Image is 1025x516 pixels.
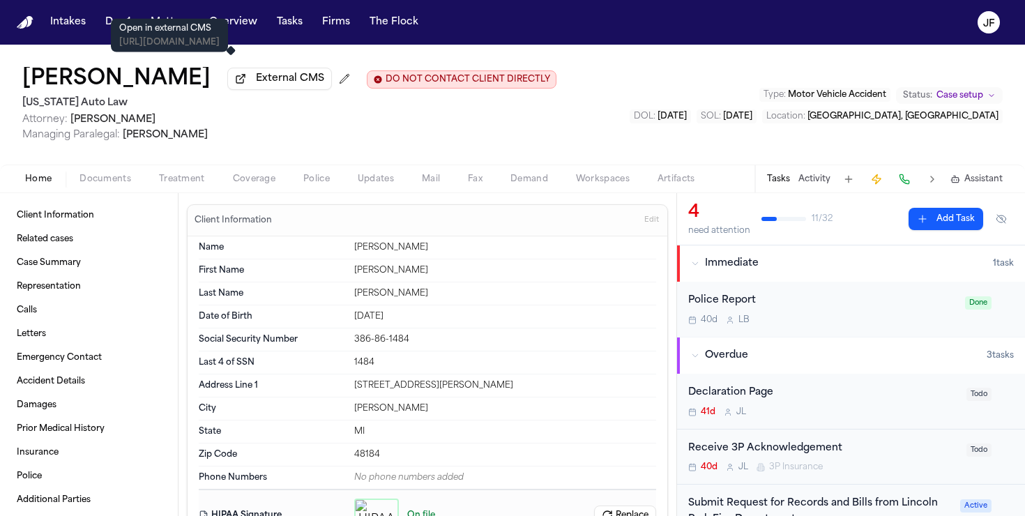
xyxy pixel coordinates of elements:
a: Insurance [11,441,167,464]
span: [GEOGRAPHIC_DATA], [GEOGRAPHIC_DATA] [807,112,999,121]
button: Edit Type: Motor Vehicle Accident [759,88,890,102]
span: 40d [701,314,717,326]
button: Activity [798,174,830,185]
span: Managing Paralegal: [22,130,120,140]
a: Prior Medical History [11,418,167,440]
button: Overdue3tasks [677,337,1025,374]
span: Updates [358,174,394,185]
a: Home [17,16,33,29]
dt: Social Security Number [199,334,346,345]
button: Edit client contact restriction [367,70,556,89]
div: MI [354,426,656,437]
button: Immediate1task [677,245,1025,282]
div: need attention [688,225,750,236]
span: Workspaces [576,174,630,185]
div: Police Report [688,293,957,309]
div: 4 [688,202,750,224]
span: Location : [766,112,805,121]
span: Police [303,174,330,185]
span: Todo [966,443,992,457]
button: Tasks [767,174,790,185]
button: Edit [640,209,663,232]
a: Representation [11,275,167,298]
div: [PERSON_NAME] [354,265,656,276]
h3: Client Information [192,215,275,226]
span: Fax [468,174,483,185]
span: 3 task s [987,350,1014,361]
span: Edit [644,215,659,225]
button: External CMS [227,68,332,90]
button: Change status from Case setup [896,87,1003,104]
span: [PERSON_NAME] [70,114,155,125]
div: 1484 [354,357,656,368]
p: Open in external CMS [119,23,220,34]
div: Open task: Receive 3P Acknowledgement [677,430,1025,485]
a: Calls [11,299,167,321]
span: Immediate [705,257,759,271]
span: Case setup [936,90,983,101]
button: Intakes [45,10,91,35]
button: Add Task [909,208,983,230]
span: DO NOT CONTACT CLIENT DIRECTLY [386,74,550,85]
span: [PERSON_NAME] [123,130,208,140]
span: L B [738,314,750,326]
span: 40d [701,462,717,473]
span: Motor Vehicle Accident [788,91,886,99]
h1: [PERSON_NAME] [22,67,211,92]
dt: Date of Birth [199,311,346,322]
span: Artifacts [658,174,695,185]
span: Status: [903,90,932,101]
span: Demand [510,174,548,185]
dt: Last Name [199,288,346,299]
span: Assistant [964,174,1003,185]
div: [PERSON_NAME] [354,403,656,414]
span: 1 task [993,258,1014,269]
dt: Last 4 of SSN [199,357,346,368]
button: Hide completed tasks (⌘⇧H) [989,208,1014,230]
dt: State [199,426,346,437]
span: J L [738,462,748,473]
span: Done [965,296,992,310]
dt: First Name [199,265,346,276]
span: SOL : [701,112,721,121]
dt: Name [199,242,346,253]
span: [DATE] [658,112,687,121]
img: Finch Logo [17,16,33,29]
a: Overview [204,10,263,35]
button: Tasks [271,10,308,35]
div: [PERSON_NAME] [354,242,656,253]
a: Emergency Contact [11,347,167,369]
span: Coverage [233,174,275,185]
button: Matters [145,10,195,35]
span: Attorney: [22,114,68,125]
div: Open task: Police Report [677,282,1025,337]
span: DOL : [634,112,655,121]
button: Create Immediate Task [867,169,886,189]
span: External CMS [256,72,324,86]
span: Type : [764,91,786,99]
span: Phone Numbers [199,472,267,483]
h2: [US_STATE] Auto Law [22,95,556,112]
button: The Flock [364,10,424,35]
p: [URL][DOMAIN_NAME] [119,37,220,48]
dt: Zip Code [199,449,346,460]
span: 11 / 32 [812,213,833,225]
button: Firms [317,10,356,35]
button: Add Task [839,169,858,189]
div: Declaration Page [688,385,958,401]
dt: City [199,403,346,414]
span: Home [25,174,52,185]
button: Make a Call [895,169,914,189]
a: Day 1 [100,10,137,35]
dt: Address Line 1 [199,380,346,391]
div: [STREET_ADDRESS][PERSON_NAME] [354,380,656,391]
div: No phone numbers added [354,472,656,483]
div: 386-86-1484 [354,334,656,345]
span: Treatment [159,174,205,185]
span: 3P Insurance [769,462,823,473]
button: Edit matter name [22,67,211,92]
